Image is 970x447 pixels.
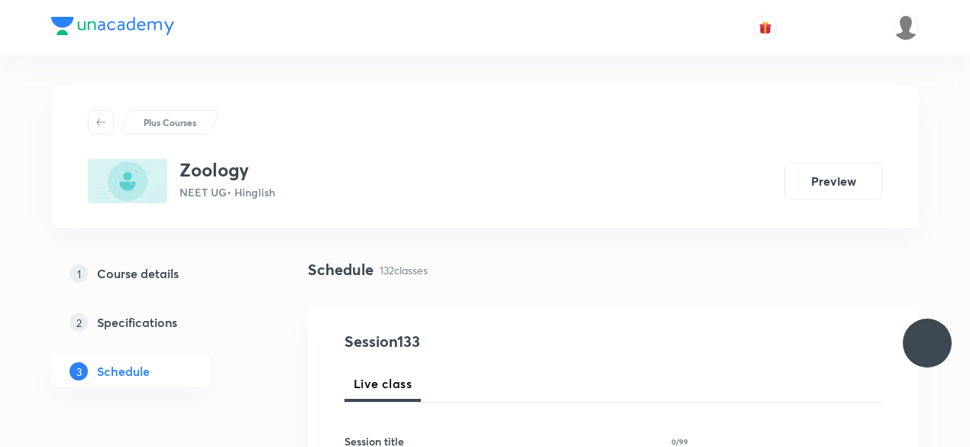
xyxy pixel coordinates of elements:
span: Live class [354,374,412,393]
a: Company Logo [51,17,174,39]
h3: Zoology [179,159,275,181]
a: 1Course details [51,258,259,289]
h4: Schedule [308,258,373,281]
button: Preview [784,163,882,199]
img: Aamir Yousuf [893,15,919,40]
a: 2Specifications [51,307,259,338]
img: ttu [918,334,936,352]
h5: Course details [97,264,179,283]
p: 132 classes [380,262,428,278]
img: B07F878F-8C37-4FCA-A8C0-D960F11DBB31_plus.png [88,159,167,203]
p: NEET UG • Hinglish [179,184,275,200]
button: avatar [753,15,778,40]
h4: Session 133 [344,330,623,353]
p: 1 [70,264,88,283]
h5: Schedule [97,362,150,381]
p: 3 [70,362,88,381]
h5: Specifications [97,313,177,332]
img: avatar [758,21,772,34]
p: Plus Courses [144,115,196,129]
p: 0/99 [671,438,688,445]
img: Company Logo [51,17,174,35]
p: 2 [70,313,88,332]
